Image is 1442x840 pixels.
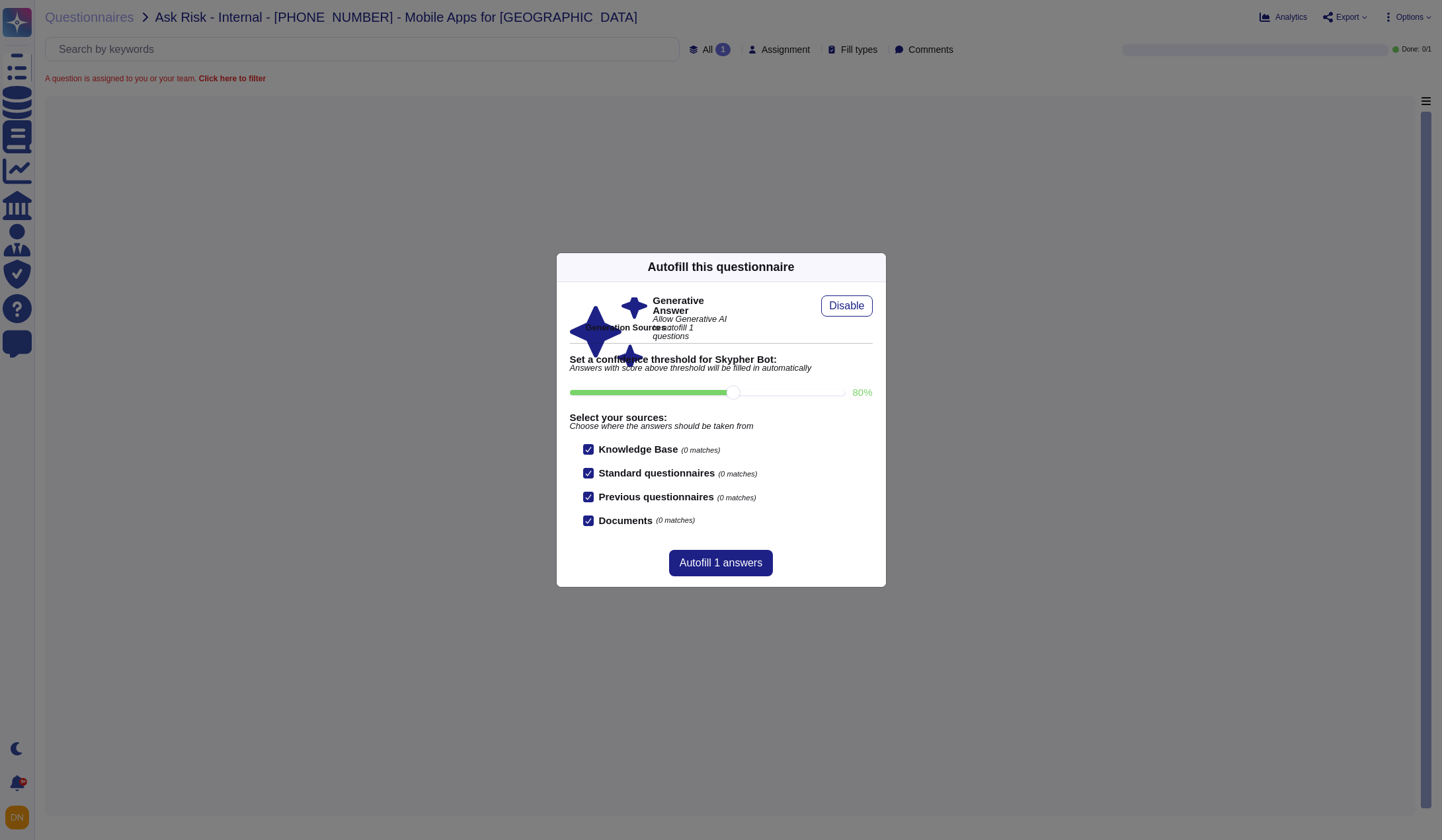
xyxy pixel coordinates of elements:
button: Disable [821,295,872,317]
b: Documents [599,515,653,525]
b: Standard questionnaires [599,467,715,478]
span: Choose where the answers should be taken from [570,422,873,431]
span: (0 matches) [682,446,721,454]
b: Select your sources: [570,412,873,422]
span: (0 matches) [717,494,756,502]
span: (0 matches) [718,470,757,478]
span: Disable [829,301,864,311]
b: Previous questionnaires [599,491,714,502]
b: Set a confidence threshold for Skypher Bot: [570,354,873,364]
button: Autofill 1 answers [669,550,773,576]
b: Knowledge Base [599,443,678,455]
span: Answers with score above threshold will be filled in automatically [570,364,873,373]
b: Generative Answer [653,295,731,315]
div: Autofill this questionnaire [647,258,794,276]
span: Allow Generative AI to autofill 1 questions [653,315,731,340]
b: Generation Sources : [586,323,671,332]
span: (0 matches) [656,517,695,524]
label: 80 % [852,387,872,397]
span: Autofill 1 answers [680,558,762,568]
